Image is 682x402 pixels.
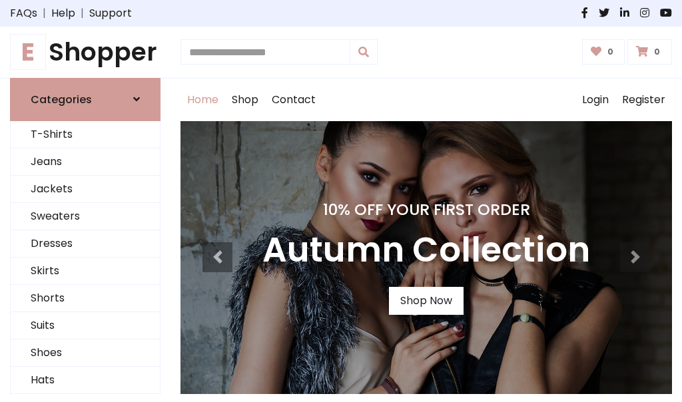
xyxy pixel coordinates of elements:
[10,37,161,67] h1: Shopper
[11,121,160,148] a: T-Shirts
[627,39,672,65] a: 0
[180,79,225,121] a: Home
[51,5,75,21] a: Help
[11,312,160,339] a: Suits
[575,79,615,121] a: Login
[11,367,160,394] a: Hats
[10,37,161,67] a: EShopper
[225,79,265,121] a: Shop
[11,258,160,285] a: Skirts
[89,5,132,21] a: Support
[11,285,160,312] a: Shorts
[75,5,89,21] span: |
[615,79,672,121] a: Register
[604,46,617,58] span: 0
[10,34,46,70] span: E
[10,5,37,21] a: FAQs
[11,203,160,230] a: Sweaters
[582,39,625,65] a: 0
[265,79,322,121] a: Contact
[262,230,590,271] h3: Autumn Collection
[11,230,160,258] a: Dresses
[11,339,160,367] a: Shoes
[262,200,590,219] h4: 10% Off Your First Order
[11,148,160,176] a: Jeans
[11,176,160,203] a: Jackets
[37,5,51,21] span: |
[651,46,663,58] span: 0
[10,78,161,121] a: Categories
[389,287,464,315] a: Shop Now
[31,93,92,106] h6: Categories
